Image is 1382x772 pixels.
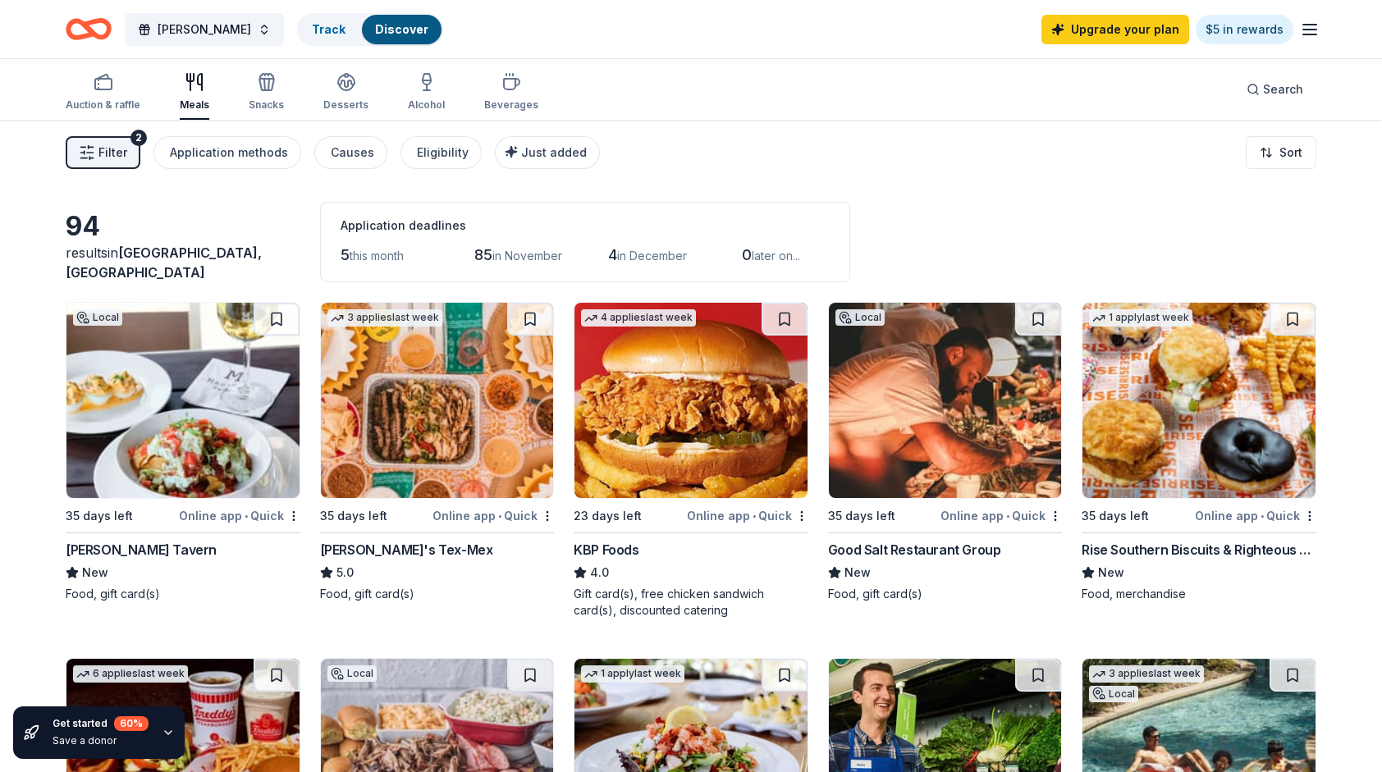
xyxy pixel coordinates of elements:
span: • [753,509,756,523]
div: Causes [331,143,374,162]
a: $5 in rewards [1196,15,1293,44]
span: New [82,563,108,582]
div: Get started [53,716,149,731]
span: in December [617,249,687,263]
div: 4 applies last week [581,309,696,327]
div: Save a donor [53,734,149,747]
div: 35 days left [828,506,895,526]
a: Image for Rise Southern Biscuits & Righteous Chicken1 applylast week35 days leftOnline app•QuickR... [1082,302,1316,602]
a: Image for KBP Foods4 applieslast week23 days leftOnline app•QuickKBP Foods4.0Gift card(s), free c... [574,302,808,619]
div: Online app Quick [1195,505,1316,526]
button: Search [1233,73,1316,106]
div: 2 [130,130,147,146]
div: Local [835,309,885,326]
img: Image for Marlow's Tavern [66,303,300,498]
div: 60 % [114,716,149,731]
div: Local [327,665,377,682]
span: 4 [608,246,617,263]
div: Local [73,309,122,326]
div: 3 applies last week [1089,665,1204,683]
div: KBP Foods [574,540,638,560]
div: 35 days left [1082,506,1149,526]
img: Image for Good Salt Restaurant Group [829,303,1062,498]
div: Local [1089,686,1138,702]
div: Eligibility [417,143,469,162]
button: Beverages [484,66,538,120]
span: 4.0 [590,563,609,582]
span: New [1098,563,1124,582]
button: Sort [1246,136,1316,169]
div: 94 [66,210,300,243]
button: Meals [180,66,209,120]
span: • [1006,509,1009,523]
span: Just added [521,145,587,159]
span: in [66,244,262,281]
a: Upgrade your plan [1041,15,1189,44]
span: later on... [752,249,800,263]
div: Beverages [484,98,538,112]
a: Image for Chuy's Tex-Mex3 applieslast week35 days leftOnline app•Quick[PERSON_NAME]'s Tex-Mex5.0F... [320,302,555,602]
div: Auction & raffle [66,98,140,112]
span: • [1261,509,1264,523]
a: Home [66,10,112,48]
div: Food, gift card(s) [320,586,555,602]
div: 23 days left [574,506,642,526]
span: • [498,509,501,523]
div: Rise Southern Biscuits & Righteous Chicken [1082,540,1316,560]
button: [PERSON_NAME] [125,13,284,46]
div: Good Salt Restaurant Group [828,540,1001,560]
span: Sort [1279,143,1302,162]
span: 5 [341,246,350,263]
div: Online app Quick [179,505,300,526]
div: [PERSON_NAME] Tavern [66,540,217,560]
span: • [245,509,248,523]
div: Food, gift card(s) [66,586,300,602]
div: [PERSON_NAME]'s Tex-Mex [320,540,493,560]
div: Gift card(s), free chicken sandwich card(s), discounted catering [574,586,808,619]
span: New [844,563,871,582]
div: Snacks [249,98,284,112]
button: Causes [314,136,387,169]
a: Discover [375,22,428,36]
img: Image for Rise Southern Biscuits & Righteous Chicken [1082,303,1316,498]
span: 85 [474,246,492,263]
span: 5.0 [336,563,354,582]
span: [PERSON_NAME] [158,20,251,39]
div: Online app Quick [432,505,554,526]
div: Meals [180,98,209,112]
button: Just added [495,136,600,169]
button: Eligibility [400,136,482,169]
button: Filter2 [66,136,140,169]
div: Alcohol [408,98,445,112]
span: [GEOGRAPHIC_DATA], [GEOGRAPHIC_DATA] [66,244,262,281]
div: 6 applies last week [73,665,188,683]
div: 35 days left [66,506,133,526]
div: Desserts [323,98,368,112]
span: this month [350,249,404,263]
div: 1 apply last week [581,665,684,683]
img: Image for KBP Foods [574,303,808,498]
a: Track [312,22,345,36]
div: Application deadlines [341,216,830,235]
button: TrackDiscover [297,13,443,46]
div: Food, gift card(s) [828,586,1063,602]
div: results [66,243,300,282]
a: Image for Marlow's TavernLocal35 days leftOnline app•Quick[PERSON_NAME] TavernNewFood, gift card(s) [66,302,300,602]
a: Image for Good Salt Restaurant GroupLocal35 days leftOnline app•QuickGood Salt Restaurant GroupNe... [828,302,1063,602]
div: 3 applies last week [327,309,442,327]
div: Online app Quick [687,505,808,526]
button: Snacks [249,66,284,120]
span: Search [1263,80,1303,99]
div: 35 days left [320,506,387,526]
button: Alcohol [408,66,445,120]
button: Auction & raffle [66,66,140,120]
div: Online app Quick [940,505,1062,526]
div: 1 apply last week [1089,309,1192,327]
button: Application methods [153,136,301,169]
button: Desserts [323,66,368,120]
span: Filter [98,143,127,162]
img: Image for Chuy's Tex-Mex [321,303,554,498]
div: Application methods [170,143,288,162]
span: 0 [742,246,752,263]
span: in November [492,249,562,263]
